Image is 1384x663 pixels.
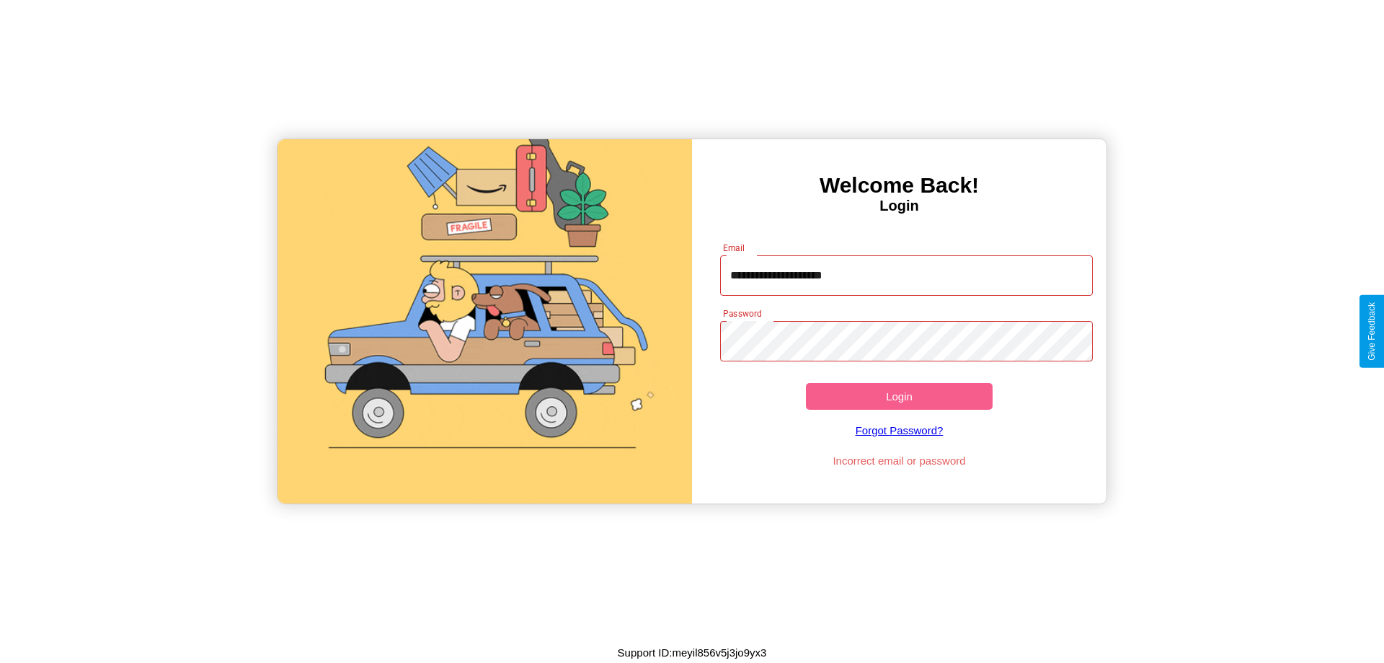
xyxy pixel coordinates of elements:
[806,383,993,410] button: Login
[1367,302,1377,361] div: Give Feedback
[278,139,692,504] img: gif
[692,198,1106,214] h4: Login
[692,173,1106,198] h3: Welcome Back!
[713,451,1086,470] p: Incorrect email or password
[713,410,1086,451] a: Forgot Password?
[723,242,745,254] label: Email
[723,307,761,320] label: Password
[618,643,767,662] p: Support ID: meyil856v5j3jo9yx3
